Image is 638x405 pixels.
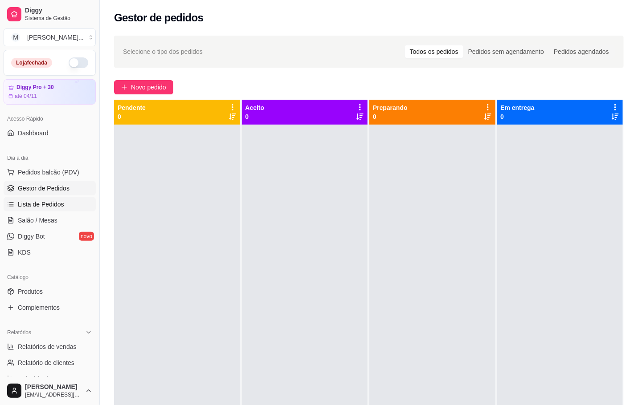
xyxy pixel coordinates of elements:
[25,15,92,22] span: Sistema de Gestão
[18,184,70,193] span: Gestor de Pedidos
[18,342,77,351] span: Relatórios de vendas
[4,4,96,25] a: DiggySistema de Gestão
[25,7,92,15] span: Diggy
[4,245,96,259] a: KDS
[4,229,96,243] a: Diggy Botnovo
[18,248,31,257] span: KDS
[11,58,52,68] div: Loja fechada
[25,391,82,398] span: [EMAIL_ADDRESS][DOMAIN_NAME]
[25,383,82,391] span: [PERSON_NAME]
[4,79,96,105] a: Diggy Pro + 30até 04/11
[18,129,49,138] span: Dashboard
[4,380,96,401] button: [PERSON_NAME][EMAIL_ADDRESS][DOMAIN_NAME]
[4,284,96,299] a: Produtos
[18,232,45,241] span: Diggy Bot
[4,340,96,354] a: Relatórios de vendas
[501,103,535,112] p: Em entrega
[463,45,549,58] div: Pedidos sem agendamento
[69,57,88,68] button: Alterar Status
[4,213,96,227] a: Salão / Mesas
[18,287,43,296] span: Produtos
[123,47,203,57] span: Selecione o tipo dos pedidos
[18,374,72,383] span: Relatório de mesas
[18,358,74,367] span: Relatório de clientes
[7,329,31,336] span: Relatórios
[245,112,265,121] p: 0
[4,28,96,46] button: Select a team
[18,168,79,177] span: Pedidos balcão (PDV)
[4,300,96,315] a: Complementos
[373,103,408,112] p: Preparando
[118,112,146,121] p: 0
[4,197,96,211] a: Lista de Pedidos
[4,372,96,386] a: Relatório de mesas
[245,103,265,112] p: Aceito
[131,82,166,92] span: Novo pedido
[11,33,20,42] span: M
[18,303,60,312] span: Complementos
[18,200,64,209] span: Lista de Pedidos
[118,103,146,112] p: Pendente
[4,165,96,179] button: Pedidos balcão (PDV)
[4,151,96,165] div: Dia a dia
[114,80,173,94] button: Novo pedido
[549,45,614,58] div: Pedidos agendados
[4,270,96,284] div: Catálogo
[18,216,57,225] span: Salão / Mesas
[114,11,204,25] h2: Gestor de pedidos
[4,181,96,195] a: Gestor de Pedidos
[16,84,54,91] article: Diggy Pro + 30
[4,356,96,370] a: Relatório de clientes
[27,33,84,42] div: [PERSON_NAME] ...
[4,126,96,140] a: Dashboard
[405,45,463,58] div: Todos os pedidos
[121,84,127,90] span: plus
[373,112,408,121] p: 0
[4,112,96,126] div: Acesso Rápido
[15,93,37,100] article: até 04/11
[501,112,535,121] p: 0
